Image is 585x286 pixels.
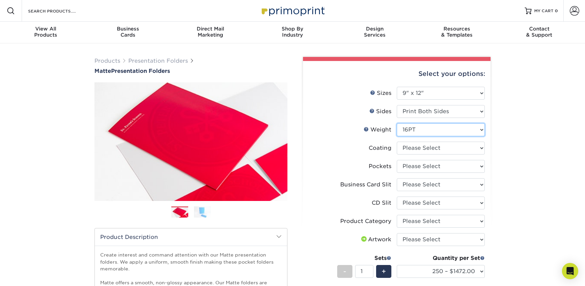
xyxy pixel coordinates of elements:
[169,26,252,32] span: Direct Mail
[498,26,580,38] div: & Support
[498,26,580,32] span: Contact
[169,26,252,38] div: Marketing
[416,26,498,32] span: Resources
[369,162,391,170] div: Pockets
[333,26,416,38] div: Services
[5,22,87,43] a: View AllProducts
[95,228,287,246] h2: Product Description
[94,68,287,74] a: MattePresentation Folders
[343,266,346,277] span: -
[94,68,287,74] h1: Presentation Folders
[128,58,188,64] a: Presentation Folders
[337,254,391,262] div: Sets
[87,22,169,43] a: BusinessCards
[27,7,93,15] input: SEARCH PRODUCTS.....
[259,3,326,18] img: Primoprint
[252,26,334,38] div: Industry
[416,22,498,43] a: Resources& Templates
[171,207,188,219] img: Presentation Folders 01
[534,8,554,14] span: MY CART
[370,89,391,97] div: Sizes
[333,22,416,43] a: DesignServices
[364,126,391,134] div: Weight
[5,26,87,38] div: Products
[252,26,334,32] span: Shop By
[360,236,391,244] div: Artwork
[340,217,391,225] div: Product Category
[169,22,252,43] a: Direct MailMarketing
[94,68,111,74] span: Matte
[340,181,391,189] div: Business Card Slit
[5,26,87,32] span: View All
[397,254,485,262] div: Quantity per Set
[252,22,334,43] a: Shop ByIndustry
[194,206,211,218] img: Presentation Folders 02
[308,61,485,87] div: Select your options:
[382,266,386,277] span: +
[94,58,120,64] a: Products
[369,144,391,152] div: Coating
[416,26,498,38] div: & Templates
[87,26,169,32] span: Business
[562,263,578,279] div: Open Intercom Messenger
[87,26,169,38] div: Cards
[372,199,391,207] div: CD Slit
[555,8,558,13] span: 0
[333,26,416,32] span: Design
[369,107,391,116] div: Sides
[94,75,287,208] img: Matte 01
[498,22,580,43] a: Contact& Support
